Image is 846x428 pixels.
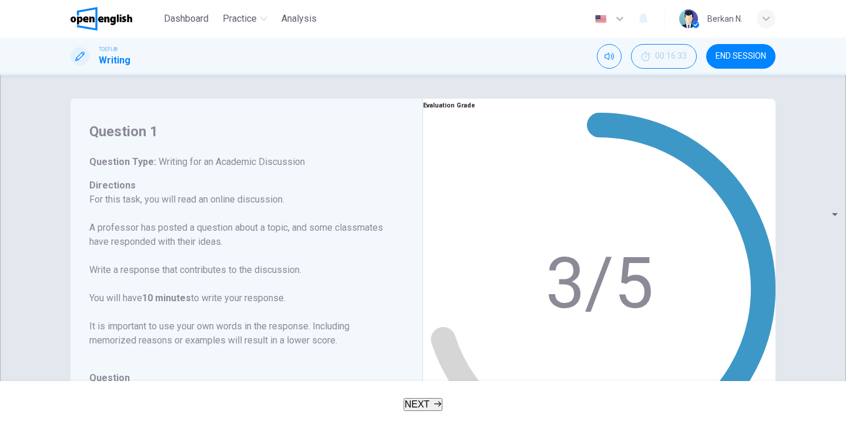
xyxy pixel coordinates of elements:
[281,12,317,26] span: Analysis
[655,52,687,61] span: 00:16:33
[99,53,130,68] h1: Writing
[405,399,430,409] span: NEXT
[218,8,272,29] button: Practice
[89,122,390,141] h4: Question 1
[631,44,697,69] div: Hide
[223,12,257,26] span: Practice
[70,7,132,31] img: OpenEnglish logo
[89,371,390,385] h6: Question
[159,8,213,29] button: Dashboard
[99,45,117,53] span: TOEFL®
[545,242,653,325] text: 3/5
[706,44,775,69] button: END SESSION
[404,398,443,411] button: NEXT
[89,193,390,348] p: For this task, you will read an online discussion. A professor has posted a question about a topi...
[164,12,209,26] span: Dashboard
[277,8,321,29] button: Analysis
[716,52,766,61] span: END SESSION
[679,9,698,28] img: Profile picture
[707,12,743,26] div: Berkan N.
[70,7,159,31] a: OpenEnglish logo
[142,292,191,304] b: 10 minutes
[423,99,775,113] h6: Evaluation Grade
[156,156,305,167] span: Writing for an Academic Discussion
[89,155,390,169] h6: Question Type :
[597,44,622,69] div: Mute
[89,178,390,362] h6: Directions
[631,44,697,69] button: 00:16:33
[593,15,608,23] img: en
